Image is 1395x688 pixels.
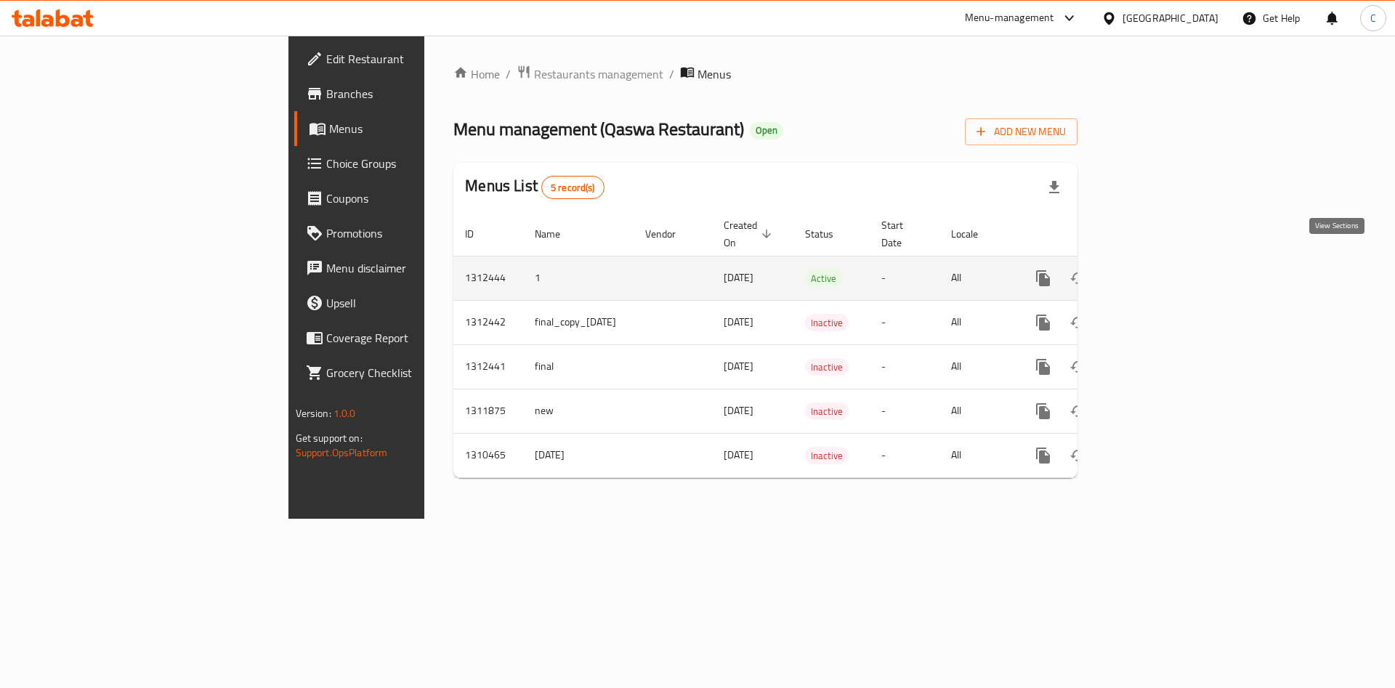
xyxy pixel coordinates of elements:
td: [DATE] [523,433,634,477]
span: 5 record(s) [542,181,604,195]
span: [DATE] [724,268,753,287]
span: ID [465,225,493,243]
td: All [939,300,1014,344]
span: Grocery Checklist [326,364,510,381]
a: Edit Restaurant [294,41,522,76]
a: Choice Groups [294,146,522,181]
span: Add New Menu [976,123,1066,141]
span: [DATE] [724,445,753,464]
span: Inactive [805,359,849,376]
span: Inactive [805,448,849,464]
td: final_copy_[DATE] [523,300,634,344]
a: Restaurants management [517,65,663,84]
span: C [1370,10,1376,26]
a: Coupons [294,181,522,216]
div: Inactive [805,314,849,331]
button: more [1026,394,1061,429]
li: / [669,65,674,83]
a: Branches [294,76,522,111]
span: Choice Groups [326,155,510,172]
div: Export file [1037,170,1072,205]
span: Locale [951,225,997,243]
a: Support.OpsPlatform [296,443,388,462]
div: Open [750,122,783,139]
div: Menu-management [965,9,1054,27]
td: All [939,256,1014,300]
td: All [939,344,1014,389]
span: Active [805,270,842,287]
table: enhanced table [453,212,1177,478]
button: Change Status [1061,305,1096,340]
span: Inactive [805,403,849,420]
button: more [1026,349,1061,384]
button: more [1026,438,1061,473]
h2: Menus List [465,175,604,199]
a: Grocery Checklist [294,355,522,390]
button: more [1026,305,1061,340]
span: Menu management ( Qaswa Restaurant ) [453,113,744,145]
span: Edit Restaurant [326,50,510,68]
span: Restaurants management [534,65,663,83]
span: 1.0.0 [333,404,356,423]
button: more [1026,261,1061,296]
div: Inactive [805,358,849,376]
td: - [870,389,939,433]
div: Active [805,270,842,287]
button: Change Status [1061,261,1096,296]
nav: breadcrumb [453,65,1077,84]
div: Total records count [541,176,604,199]
td: - [870,344,939,389]
td: 1 [523,256,634,300]
span: [DATE] [724,401,753,420]
span: Inactive [805,315,849,331]
td: All [939,433,1014,477]
span: Menus [329,120,510,137]
span: Menu disclaimer [326,259,510,277]
th: Actions [1014,212,1177,256]
span: Vendor [645,225,695,243]
td: new [523,389,634,433]
a: Promotions [294,216,522,251]
td: - [870,256,939,300]
span: Version: [296,404,331,423]
td: All [939,389,1014,433]
span: Promotions [326,224,510,242]
span: Get support on: [296,429,363,448]
span: Coupons [326,190,510,207]
td: - [870,433,939,477]
span: [DATE] [724,312,753,331]
a: Upsell [294,286,522,320]
span: Coverage Report [326,329,510,347]
span: Name [535,225,579,243]
span: Status [805,225,852,243]
td: final [523,344,634,389]
a: Menus [294,111,522,146]
a: Coverage Report [294,320,522,355]
span: Open [750,124,783,137]
span: [DATE] [724,357,753,376]
span: Created On [724,216,776,251]
div: Inactive [805,402,849,420]
button: Add New Menu [965,118,1077,145]
span: Branches [326,85,510,102]
span: Upsell [326,294,510,312]
td: - [870,300,939,344]
span: Menus [697,65,731,83]
a: Menu disclaimer [294,251,522,286]
span: Start Date [881,216,922,251]
div: [GEOGRAPHIC_DATA] [1123,10,1218,26]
